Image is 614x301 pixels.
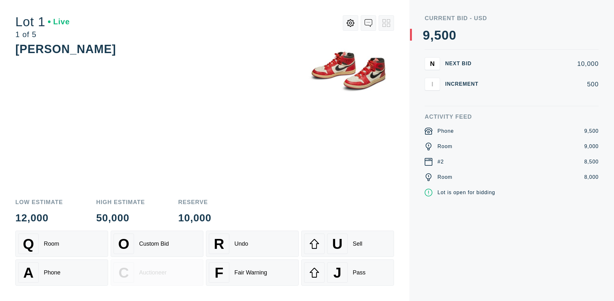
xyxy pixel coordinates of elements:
div: Next Bid [445,61,484,66]
div: Room [437,143,453,150]
div: Lot is open for bidding [437,189,495,196]
div: Pass [353,269,366,276]
span: R [214,236,224,252]
span: A [23,265,34,281]
span: I [431,80,433,88]
div: 8,500 [584,158,599,166]
button: USell [301,231,394,257]
div: 9,500 [584,127,599,135]
div: [PERSON_NAME] [15,43,116,56]
div: Phone [44,269,60,276]
span: J [333,265,341,281]
button: I [425,78,440,91]
div: Custom Bid [139,241,169,247]
div: Fair Warning [234,269,267,276]
span: O [118,236,130,252]
span: U [332,236,342,252]
div: Low Estimate [15,199,63,205]
div: #2 [437,158,444,166]
div: 10,000 [178,213,211,223]
div: 5 [434,29,441,42]
div: 0 [449,29,456,42]
div: 500 [489,81,599,87]
div: Room [44,241,59,247]
div: 0 [442,29,449,42]
span: F [215,265,223,281]
button: N [425,57,440,70]
button: FFair Warning [206,259,299,286]
div: 1 of 5 [15,31,70,38]
div: 9,000 [584,143,599,150]
div: Room [437,173,453,181]
div: 8,000 [584,173,599,181]
div: Current Bid - USD [425,15,599,21]
button: OCustom Bid [111,231,203,257]
div: Reserve [178,199,211,205]
div: Lot 1 [15,15,70,28]
div: Phone [437,127,454,135]
button: QRoom [15,231,108,257]
div: 10,000 [489,60,599,67]
div: 12,000 [15,213,63,223]
span: Q [23,236,34,252]
button: APhone [15,259,108,286]
div: Increment [445,82,484,87]
div: Activity Feed [425,114,599,120]
div: Auctioneer [139,269,167,276]
div: 9 [423,29,430,42]
button: JPass [301,259,394,286]
span: C [119,265,129,281]
div: Undo [234,241,248,247]
div: 50,000 [96,213,145,223]
button: RUndo [206,231,299,257]
div: , [430,29,434,157]
div: Sell [353,241,362,247]
div: High Estimate [96,199,145,205]
span: N [430,60,435,67]
button: CAuctioneer [111,259,203,286]
div: Live [48,18,70,26]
